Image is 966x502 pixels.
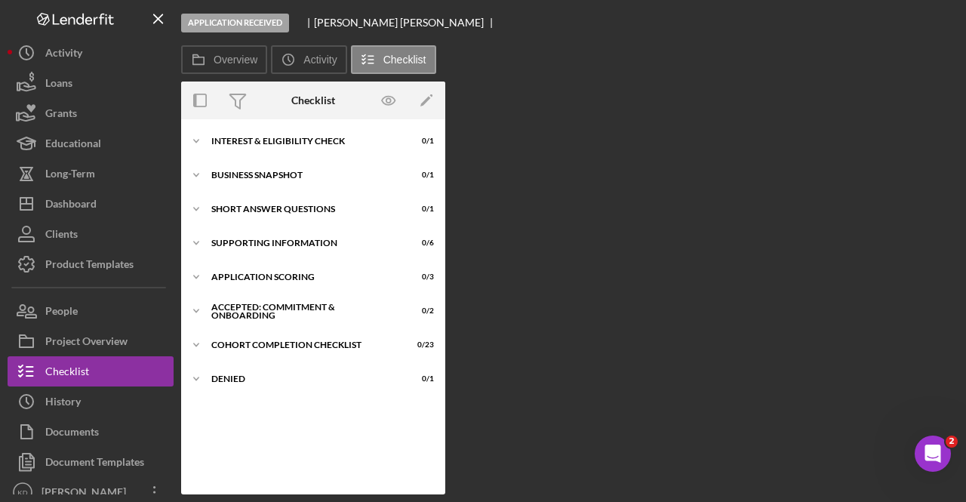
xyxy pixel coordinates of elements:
div: Application Received [181,14,289,32]
span: 2 [946,436,958,448]
button: History [8,387,174,417]
div: Application Scoring [211,273,396,282]
div: Interest & Eligibility Check [211,137,396,146]
iframe: Intercom live chat [915,436,951,472]
button: Checklist [8,356,174,387]
text: KD [17,488,27,497]
div: 0 / 3 [407,273,434,282]
label: Checklist [383,54,426,66]
button: Long-Term [8,159,174,189]
div: 0 / 1 [407,205,434,214]
div: Activity [45,38,82,72]
div: Accepted: Commitment & Onboarding [211,303,396,320]
div: Documents [45,417,99,451]
label: Activity [303,54,337,66]
div: 0 / 1 [407,137,434,146]
button: Product Templates [8,249,174,279]
div: 0 / 1 [407,374,434,383]
button: Documents [8,417,174,447]
div: Product Templates [45,249,134,283]
button: Project Overview [8,326,174,356]
div: Cohort Completion Checklist [211,340,396,350]
div: Dashboard [45,189,97,223]
div: 0 / 2 [407,306,434,316]
div: 0 / 6 [407,239,434,248]
div: Long-Term [45,159,95,192]
div: 0 / 23 [407,340,434,350]
button: People [8,296,174,326]
div: Educational [45,128,101,162]
button: Activity [271,45,346,74]
div: Checklist [291,94,335,106]
button: Activity [8,38,174,68]
div: Supporting Information [211,239,396,248]
button: Dashboard [8,189,174,219]
div: Project Overview [45,326,128,360]
div: Document Templates [45,447,144,481]
button: Document Templates [8,447,174,477]
div: Short Answer Questions [211,205,396,214]
div: Clients [45,219,78,253]
button: Clients [8,219,174,249]
div: Denied [211,374,396,383]
div: 0 / 1 [407,171,434,180]
div: [PERSON_NAME] [PERSON_NAME] [314,17,497,29]
div: People [45,296,78,330]
button: Checklist [351,45,436,74]
button: Educational [8,128,174,159]
label: Overview [214,54,257,66]
div: Loans [45,68,72,102]
div: Business Snapshot [211,171,396,180]
button: Overview [181,45,267,74]
div: Checklist [45,356,89,390]
button: Grants [8,98,174,128]
div: Grants [45,98,77,132]
button: Loans [8,68,174,98]
div: History [45,387,81,420]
